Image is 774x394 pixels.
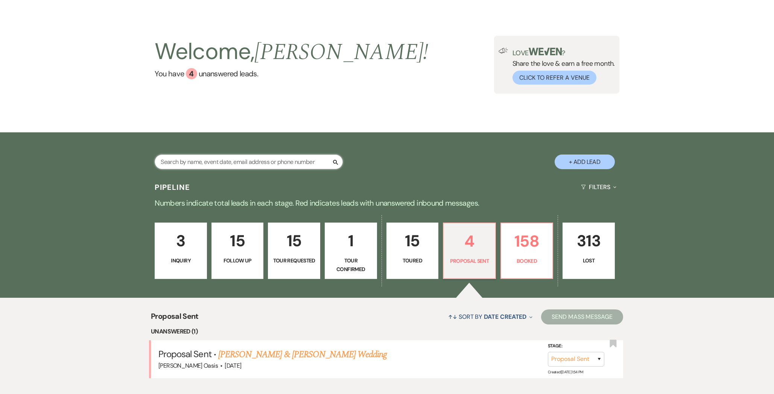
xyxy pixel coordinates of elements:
[499,48,508,54] img: loud-speaker-illustration.svg
[443,223,496,279] a: 4Proposal Sent
[484,313,526,321] span: Date Created
[386,223,439,279] a: 15Toured
[158,348,211,360] span: Proposal Sent
[330,228,372,253] p: 1
[155,68,428,79] a: You have 4 unanswered leads.
[273,256,315,265] p: Tour Requested
[160,256,202,265] p: Inquiry
[512,71,596,85] button: Click to Refer a Venue
[151,311,199,327] span: Proposal Sent
[273,228,315,253] p: 15
[254,35,428,70] span: [PERSON_NAME] !
[567,256,610,265] p: Lost
[391,228,434,253] p: 15
[160,228,202,253] p: 3
[330,256,372,273] p: Tour Confirmed
[216,256,259,265] p: Follow Up
[155,182,190,192] h3: Pipeline
[155,155,343,169] input: Search by name, event date, email address or phone number
[506,257,548,265] p: Booked
[158,362,218,370] span: [PERSON_NAME] Oasis
[500,223,554,279] a: 158Booked
[506,229,548,254] p: 158
[445,307,535,327] button: Sort By Date Created
[512,48,615,56] p: Love ?
[391,256,434,265] p: Toured
[216,228,259,253] p: 15
[268,223,320,279] a: 15Tour Requested
[155,36,428,68] h2: Welcome,
[225,362,241,370] span: [DATE]
[555,155,615,169] button: + Add Lead
[567,228,610,253] p: 313
[548,370,583,374] span: Created: [DATE] 1:54 PM
[529,48,562,55] img: weven-logo-green.svg
[448,313,457,321] span: ↑↓
[548,342,604,350] label: Stage:
[186,68,197,79] div: 4
[325,223,377,279] a: 1Tour Confirmed
[218,348,387,361] a: [PERSON_NAME] & [PERSON_NAME] Wedding
[563,223,615,279] a: 313Lost
[448,257,491,265] p: Proposal Sent
[578,177,619,197] button: Filters
[508,48,615,85] div: Share the love & earn a free month.
[116,197,658,209] p: Numbers indicate total leads in each stage. Red indicates leads with unanswered inbound messages.
[448,229,491,254] p: 4
[151,327,623,336] li: Unanswered (1)
[541,309,623,324] button: Send Mass Message
[211,223,264,279] a: 15Follow Up
[155,223,207,279] a: 3Inquiry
